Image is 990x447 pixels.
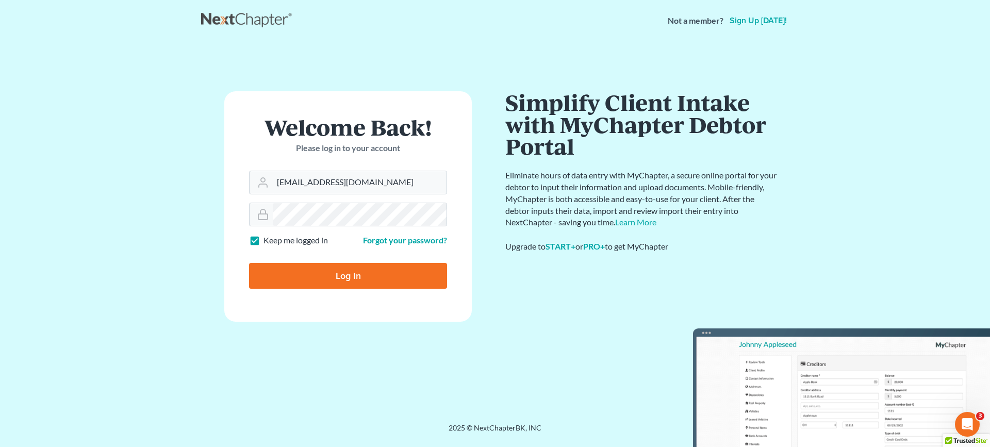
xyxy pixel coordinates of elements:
input: Email Address [273,171,447,194]
h1: Simplify Client Intake with MyChapter Debtor Portal [505,91,779,157]
a: Forgot your password? [363,235,447,245]
label: Keep me logged in [263,235,328,246]
strong: Not a member? [668,15,723,27]
div: Upgrade to or to get MyChapter [505,241,779,253]
a: Sign up [DATE]! [728,16,789,25]
iframe: Intercom live chat [955,412,980,437]
div: 2025 © NextChapterBK, INC [201,423,789,441]
a: Learn More [615,217,656,227]
a: START+ [546,241,575,251]
span: 3 [976,412,984,420]
a: PRO+ [583,241,605,251]
p: Please log in to your account [249,142,447,154]
p: Eliminate hours of data entry with MyChapter, a secure online portal for your debtor to input the... [505,170,779,228]
h1: Welcome Back! [249,116,447,138]
input: Log In [249,263,447,289]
